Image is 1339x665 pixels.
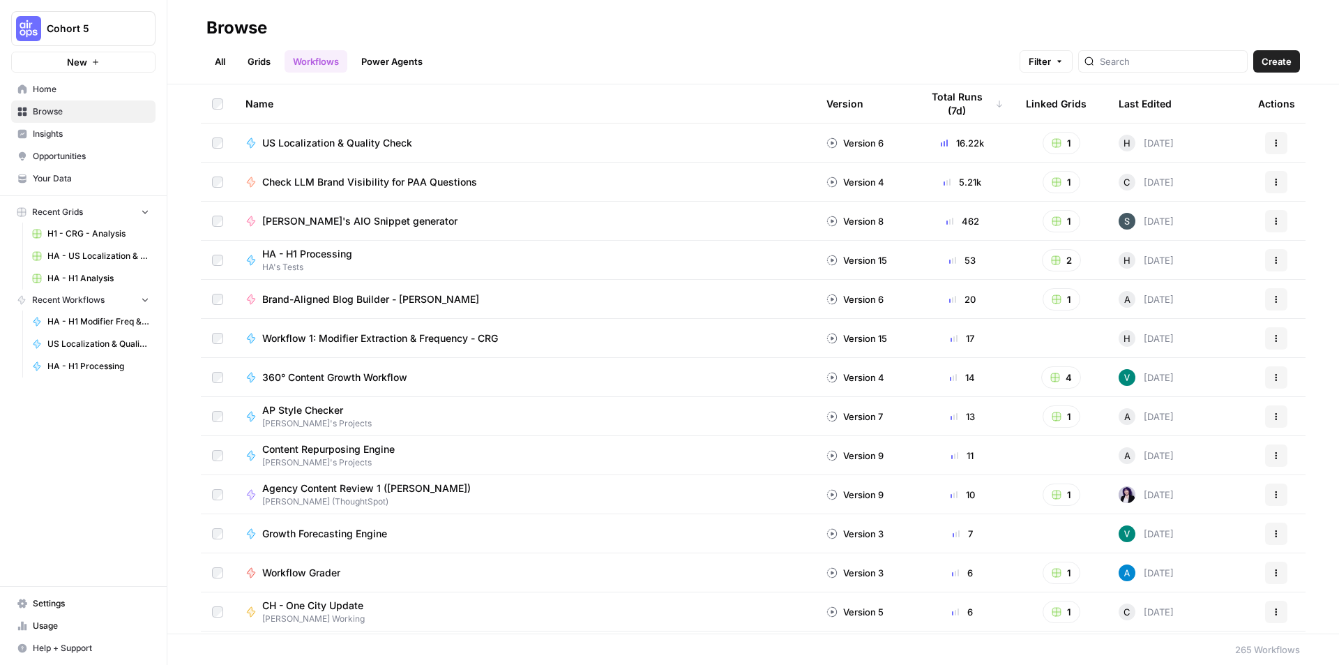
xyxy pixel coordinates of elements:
a: H1 - CRG - Analysis [26,223,156,245]
div: 17 [921,331,1004,345]
a: [PERSON_NAME]'s AIO Snippet generator [245,214,804,228]
img: Cohort 5 Logo [16,16,41,41]
span: [PERSON_NAME]'s Projects [262,456,406,469]
a: Workflow Grader [245,566,804,580]
div: Version 3 [826,566,884,580]
a: Grids [239,50,279,73]
button: 1 [1043,288,1080,311]
button: 2 [1042,249,1081,271]
span: HA - H1 Processing [47,360,149,373]
span: C [1124,605,1130,619]
div: Last Edited [1119,84,1172,123]
span: Browse [33,105,149,118]
span: [PERSON_NAME]'s AIO Snippet generator [262,214,457,228]
div: Browse [206,17,267,39]
span: Recent Workflows [32,294,105,306]
a: Agency Content Review 1 ([PERSON_NAME])[PERSON_NAME] (ThoughtSpot) [245,481,804,508]
span: Cohort 5 [47,22,131,36]
a: 360° Content Growth Workflow [245,371,804,384]
div: Version 7 [826,410,883,424]
span: H [1124,253,1130,267]
div: 20 [921,292,1004,306]
span: Brand-Aligned Blog Builder - [PERSON_NAME] [262,292,479,306]
div: [DATE] [1119,330,1174,347]
a: Growth Forecasting Engine [245,527,804,541]
div: Version [826,84,863,123]
div: [DATE] [1119,604,1174,620]
span: Home [33,83,149,96]
button: Recent Grids [11,202,156,223]
span: Agency Content Review 1 ([PERSON_NAME]) [262,481,471,495]
span: H [1124,136,1130,150]
img: l7wc9lttar9mml2em7ssp1le7bvz [1119,213,1135,230]
span: Insights [33,128,149,140]
div: [DATE] [1119,174,1174,190]
a: Usage [11,615,156,637]
a: Workflows [285,50,347,73]
span: Usage [33,620,149,632]
div: Version 15 [826,253,887,267]
img: 935t5o3ujyg5cl1tvksx6hltjbvk [1119,525,1135,542]
div: Linked Grids [1026,84,1087,123]
div: [DATE] [1119,369,1174,386]
a: Home [11,78,156,100]
a: Browse [11,100,156,123]
span: HA - US Localization & Quality Check [47,250,149,262]
a: Opportunities [11,145,156,167]
span: [PERSON_NAME] (ThoughtSpot) [262,495,482,508]
button: New [11,52,156,73]
span: Create [1262,54,1292,68]
span: A [1124,410,1130,424]
span: US Localization & Quality Check [262,136,412,150]
div: 11 [921,449,1004,463]
span: C [1124,175,1130,189]
span: HA - H1 Processing [262,247,352,261]
div: Version 6 [826,136,884,150]
div: 53 [921,253,1004,267]
span: Filter [1029,54,1051,68]
span: HA - H1 Modifier Freq & Count [47,315,149,328]
a: Content Repurposing Engine[PERSON_NAME]'s Projects [245,442,804,469]
div: [DATE] [1119,525,1174,542]
img: o3cqybgnmipr355j8nz4zpq1mc6x [1119,565,1135,581]
span: Opportunities [33,150,149,163]
span: H [1124,331,1130,345]
div: Version 5 [826,605,884,619]
div: 13 [921,410,1004,424]
div: 6 [921,605,1004,619]
button: 1 [1043,405,1080,428]
a: CH - One City Update[PERSON_NAME] Working [245,599,804,625]
button: Create [1253,50,1300,73]
a: Insights [11,123,156,145]
button: Recent Workflows [11,290,156,311]
div: 462 [921,214,1004,228]
span: AP Style Checker [262,403,361,417]
span: Growth Forecasting Engine [262,527,387,541]
span: HA's Tests [262,261,363,274]
div: Version 4 [826,175,884,189]
button: 1 [1043,132,1080,154]
span: Settings [33,597,149,610]
button: 1 [1043,562,1080,584]
span: New [67,55,87,69]
img: tzasfqpy46zz9dbmxk44r2ls5vap [1119,486,1135,503]
div: 14 [921,371,1004,384]
div: Name [245,84,804,123]
div: Version 4 [826,371,884,384]
a: HA - H1 ProcessingHA's Tests [245,247,804,274]
span: [PERSON_NAME] Working [262,613,375,625]
span: 360° Content Growth Workflow [262,371,407,384]
span: A [1124,292,1130,306]
div: Version 9 [826,488,884,502]
div: 10 [921,488,1004,502]
button: Filter [1020,50,1073,73]
a: US Localization & Quality Check [26,333,156,355]
div: Version 9 [826,449,884,463]
a: Check LLM Brand Visibility for PAA Questions [245,175,804,189]
div: Version 15 [826,331,887,345]
a: Your Data [11,167,156,190]
span: CH - One City Update [262,599,363,613]
a: US Localization & Quality Check [245,136,804,150]
span: Help + Support [33,642,149,655]
span: [PERSON_NAME]'s Projects [262,417,372,430]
